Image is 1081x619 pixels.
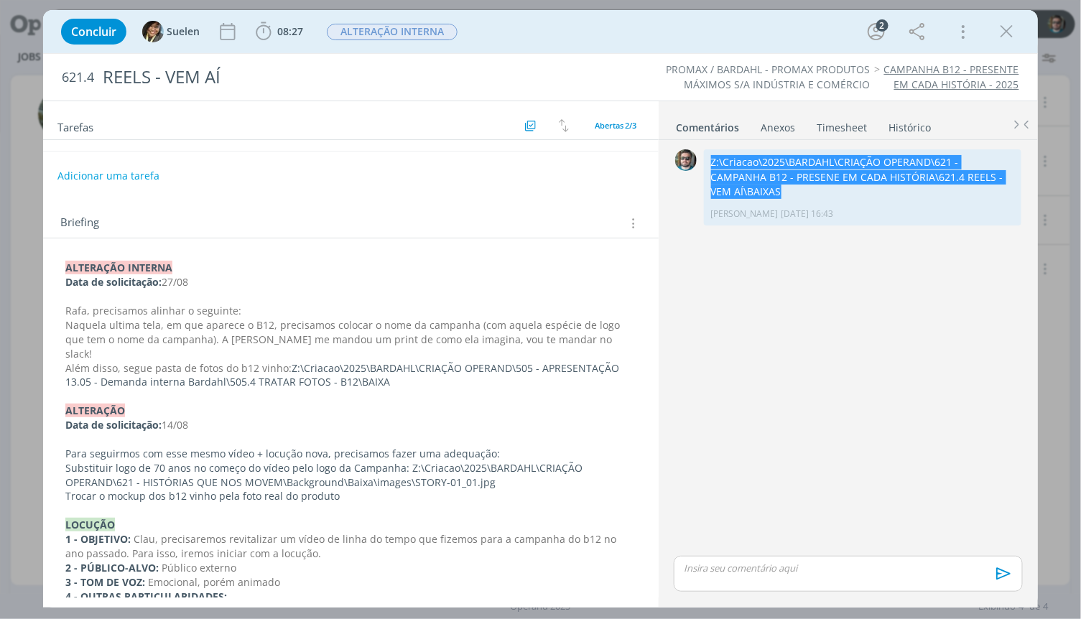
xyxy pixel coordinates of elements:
[65,532,619,560] span: Clau, precisaremos revitalizar um vídeo de linha do tempo que fizemos para a campanha do b12 no a...
[326,23,458,41] button: ALTERAÇÃO INTERNA
[711,208,779,220] p: [PERSON_NAME]
[97,60,614,95] div: REELS - VEM AÍ
[711,155,1014,199] p: Z:\Criacao\2025\BARDAHL\CRIAÇÃO OPERAND\621 - CAMPANHA B12 - PRESENE EM CADA HISTÓRIA\621.4 REELS...
[65,318,623,360] span: Naquela ultima tela, em que aparece o B12, precisamos colocar o nome da campanha (com aquela espé...
[65,404,125,417] strong: ALTERAÇÃO
[889,114,932,135] a: Histórico
[60,214,99,233] span: Briefing
[65,361,292,375] span: Além disso, segue pasta de fotos do b12 vinho:
[57,117,93,134] span: Tarefas
[277,24,303,38] span: 08:27
[676,114,741,135] a: Comentários
[65,461,636,490] p: Substituir logo de 70 anos no começo do vídeo pelo logo da Campanha: Z:\Criacao\2025\BARDAHL\CRIA...
[865,20,888,43] button: 2
[884,62,1019,90] a: CAMPANHA B12 - PRESENTE EM CADA HISTÓRIA - 2025
[65,518,115,531] strong: LOCUÇÃO
[65,561,159,574] strong: 2 - PÚBLICO-ALVO:
[65,275,162,289] strong: Data de solicitação:
[65,304,241,317] span: Rafa, precisamos alinhar o seguinte:
[65,489,636,503] p: Trocar o mockup dos b12 vinho pela foto real do produto
[142,21,200,42] button: SSuelen
[65,590,227,603] strong: 4 - OUTRAS PARTICULARIDADES:
[761,121,796,135] div: Anexos
[65,361,622,389] span: Z:\Criacao\2025\BARDAHL\CRIAÇÃO OPERAND\505 - APRESENTAÇÃO 13.05 - Demanda interna Bardahl\505.4 ...
[817,114,868,135] a: Timesheet
[61,19,126,45] button: Concluir
[876,19,889,32] div: 2
[65,447,636,461] p: Para seguirmos com esse mesmo vídeo + locução nova, precisamos fazer uma adequação:
[65,575,145,589] strong: 3 - TOM DE VOZ:
[167,27,200,37] span: Suelen
[43,10,1038,608] div: dialog
[148,575,280,589] span: Emocional, porém animado
[71,26,116,37] span: Concluir
[142,21,164,42] img: S
[252,20,307,43] button: 08:27
[666,62,870,90] a: PROMAX / BARDAHL - PROMAX PRODUTOS MÁXIMOS S/A INDÚSTRIA E COMÉRCIO
[559,119,569,132] img: arrow-down-up.svg
[595,120,637,131] span: Abertas 2/3
[65,532,131,546] strong: 1 - OBJETIVO:
[65,261,172,274] strong: ALTERAÇÃO INTERNA
[327,24,458,40] span: ALTERAÇÃO INTERNA
[57,163,160,189] button: Adicionar uma tarefa
[162,275,188,289] span: 27/08
[62,70,94,85] span: 621.4
[162,418,188,432] span: 14/08
[675,149,697,171] img: R
[65,418,162,432] strong: Data de solicitação:
[162,561,236,574] span: Público externo
[781,208,834,220] span: [DATE] 16:43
